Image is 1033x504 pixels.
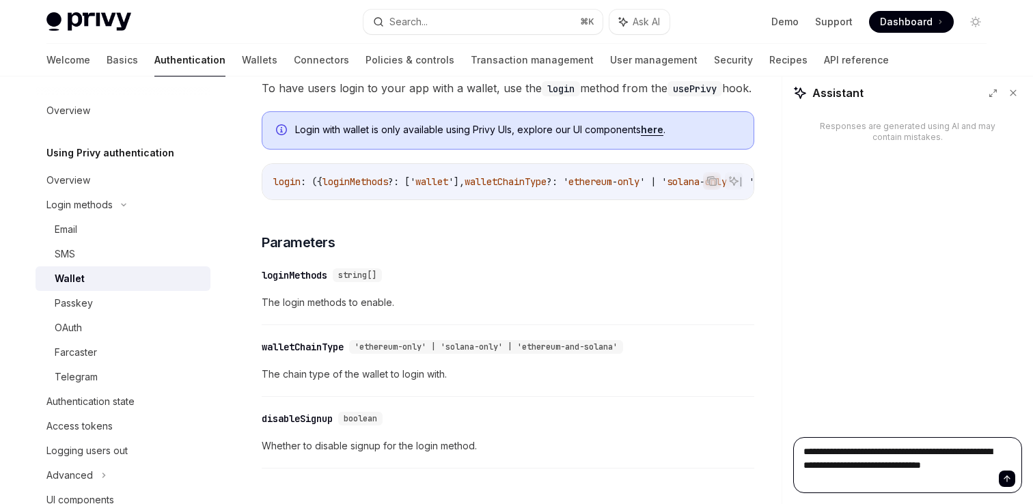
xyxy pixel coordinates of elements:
code: usePrivy [667,81,722,96]
img: light logo [46,12,131,31]
span: Dashboard [880,15,933,29]
button: Toggle dark mode [965,11,987,33]
span: To have users login to your app with a wallet, use the method from the hook. [262,79,754,98]
span: ethereum [568,176,612,188]
a: OAuth [36,316,210,340]
div: walletChainType [262,340,344,354]
a: Dashboard [869,11,954,33]
span: ?: ' [547,176,568,188]
a: Authentication state [36,389,210,414]
div: Telegram [55,369,98,385]
div: Login methods [46,197,113,213]
a: Access tokens [36,414,210,438]
div: Access tokens [46,418,113,434]
a: Passkey [36,291,210,316]
span: - [700,176,705,188]
a: Recipes [769,44,808,76]
div: SMS [55,246,75,262]
a: Welcome [46,44,90,76]
a: Telegram [36,365,210,389]
span: Parameters [262,233,335,252]
div: Responses are generated using AI and may contain mistakes. [815,121,1000,143]
div: Logging users out [46,443,128,459]
span: Ask AI [633,15,660,29]
button: Copy the contents from the code block [703,172,721,190]
span: Assistant [812,85,864,101]
span: 'ethereum-only' | 'solana-only' | 'ethereum-and-solana' [355,341,618,352]
a: SMS [36,242,210,266]
a: here [641,124,663,136]
button: Send message [999,471,1015,487]
a: Farcaster [36,340,210,365]
button: Ask AI [725,172,743,190]
a: Wallet [36,266,210,291]
div: disableSignup [262,412,333,425]
a: Security [714,44,753,76]
span: loginMethods [322,176,388,188]
span: solana [667,176,700,188]
button: Search...⌘K [363,10,603,34]
span: The chain type of the wallet to login with. [262,366,754,382]
div: Email [55,221,77,238]
span: ⌘ K [580,16,594,27]
a: Overview [36,168,210,193]
a: Support [815,15,853,29]
div: OAuth [55,320,82,336]
a: Authentication [154,44,225,76]
a: Basics [107,44,138,76]
span: - [612,176,618,188]
div: Passkey [55,295,93,311]
span: only [618,176,639,188]
a: User management [610,44,698,76]
div: loginMethods [262,268,327,282]
span: ?: [' [388,176,415,188]
div: Search... [389,14,428,30]
span: string[] [338,270,376,281]
div: Overview [46,102,90,119]
a: Overview [36,98,210,123]
a: API reference [824,44,889,76]
a: Logging users out [36,438,210,463]
div: Advanced [46,467,93,484]
div: Wallet [55,270,85,287]
span: : ({ [301,176,322,188]
a: Connectors [294,44,349,76]
div: Overview [46,172,90,188]
button: Ask AI [609,10,670,34]
span: wallet [415,176,448,188]
span: Whether to disable signup for the login method. [262,438,754,454]
a: Email [36,217,210,242]
span: Login with wallet is only available using Privy UIs, explore our UI components . [295,123,740,137]
span: walletChainType [465,176,547,188]
span: ' | ' [639,176,667,188]
h5: Using Privy authentication [46,145,174,161]
a: Wallets [242,44,277,76]
span: The login methods to enable. [262,294,754,311]
span: login [273,176,301,188]
code: login [542,81,580,96]
a: Transaction management [471,44,594,76]
span: boolean [344,413,377,424]
div: Authentication state [46,393,135,410]
a: Policies & controls [366,44,454,76]
svg: Info [276,124,290,138]
a: Demo [771,15,799,29]
span: '], [448,176,465,188]
div: Farcaster [55,344,97,361]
